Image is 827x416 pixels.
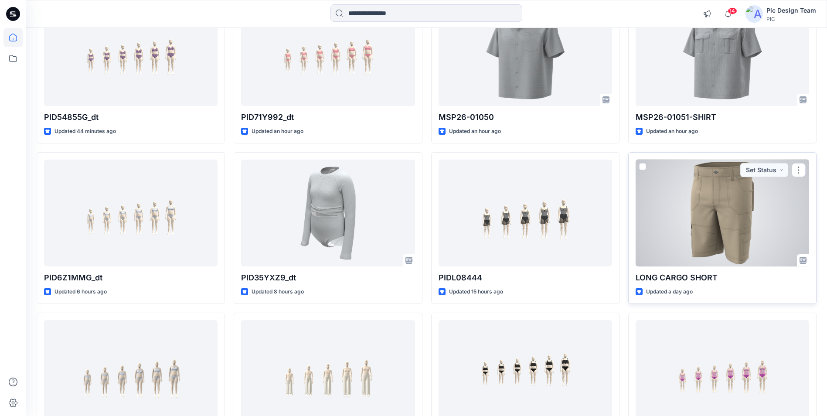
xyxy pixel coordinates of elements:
p: Updated 8 hours ago [252,287,304,297]
p: PID6Z1MMG_dt [44,272,218,284]
img: avatar [745,5,763,23]
p: Updated a day ago [646,287,693,297]
p: Updated an hour ago [646,127,698,136]
a: LONG CARGO SHORT [636,160,809,266]
a: PID6Z1MMG_dt [44,160,218,266]
p: PID35YXZ9_dt [241,272,415,284]
p: Updated an hour ago [252,127,303,136]
a: PID35YXZ9_dt [241,160,415,266]
p: Updated an hour ago [449,127,501,136]
span: 14 [728,7,737,14]
p: MSP26-01051-SHIRT [636,111,809,123]
p: Updated 44 minutes ago [54,127,116,136]
p: LONG CARGO SHORT [636,272,809,284]
p: Updated 15 hours ago [449,287,503,297]
p: PIDL08444 [439,272,612,284]
p: Updated 6 hours ago [54,287,107,297]
p: PID54855G_dt [44,111,218,123]
div: PIC [766,16,816,22]
p: PID71Y992_dt [241,111,415,123]
p: MSP26-01050 [439,111,612,123]
a: PIDL08444 [439,160,612,266]
div: Pic Design Team [766,5,816,16]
